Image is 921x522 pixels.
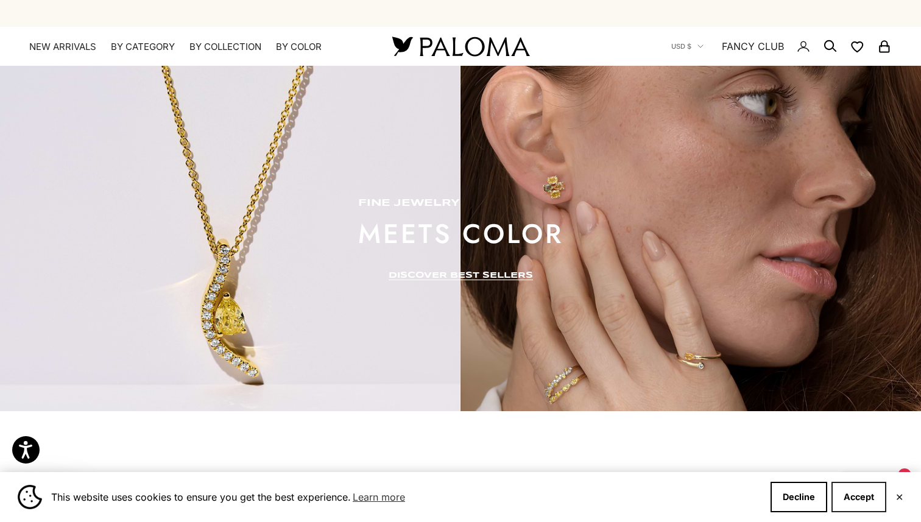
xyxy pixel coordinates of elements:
summary: By Color [276,41,322,53]
a: DISCOVER BEST SELLERS [389,270,533,280]
p: fine jewelry [358,197,563,210]
nav: Primary navigation [29,41,363,53]
img: Cookie banner [18,485,42,509]
p: meets color [358,222,563,246]
span: This website uses cookies to ensure you get the best experience. [51,488,761,506]
button: Close [895,493,903,501]
a: Learn more [351,488,407,506]
a: FANCY CLUB [722,38,784,54]
summary: By Category [111,41,175,53]
button: USD $ [671,41,704,52]
button: Decline [771,482,827,512]
span: USD $ [671,41,691,52]
a: NEW ARRIVALS [29,41,96,53]
button: Accept [831,482,886,512]
nav: Secondary navigation [671,27,892,66]
summary: By Collection [189,41,261,53]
